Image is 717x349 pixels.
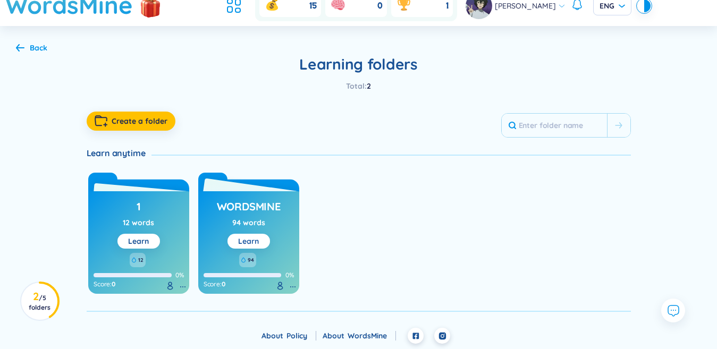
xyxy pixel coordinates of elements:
a: Learn [128,236,149,246]
div: 12 words [123,217,154,228]
span: 0% [285,271,294,279]
div: Learn anytime [87,147,152,159]
a: Back [16,44,47,54]
button: Create a folder [87,112,175,131]
a: 1 [137,197,141,217]
h3: 1 [137,199,141,219]
a: WordsMine [348,331,396,341]
span: 0% [175,271,184,279]
span: / 5 folders [29,294,50,311]
span: ENG [600,1,625,11]
div: About [323,330,396,342]
span: 0 [112,280,115,288]
button: Learn [227,234,270,249]
h3: 2 [28,292,52,311]
div: Back [30,42,47,54]
span: 0 [222,280,225,288]
a: Policy [286,331,316,341]
h3: WordsMine [217,199,281,219]
div: 94 words [232,217,265,228]
h2: Learning folders [87,55,631,74]
div: : [204,280,294,288]
span: 12 [138,256,144,265]
input: Enter folder name [502,114,607,137]
div: : [94,280,184,288]
span: Score [94,280,110,288]
span: Total : [346,81,367,91]
a: WordsMine [217,197,281,217]
span: Score [204,280,220,288]
a: Learn [238,236,259,246]
span: Create a folder [112,116,167,126]
div: About [262,330,316,342]
span: 2 [367,81,371,91]
span: 94 [248,256,254,265]
button: Learn [117,234,160,249]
